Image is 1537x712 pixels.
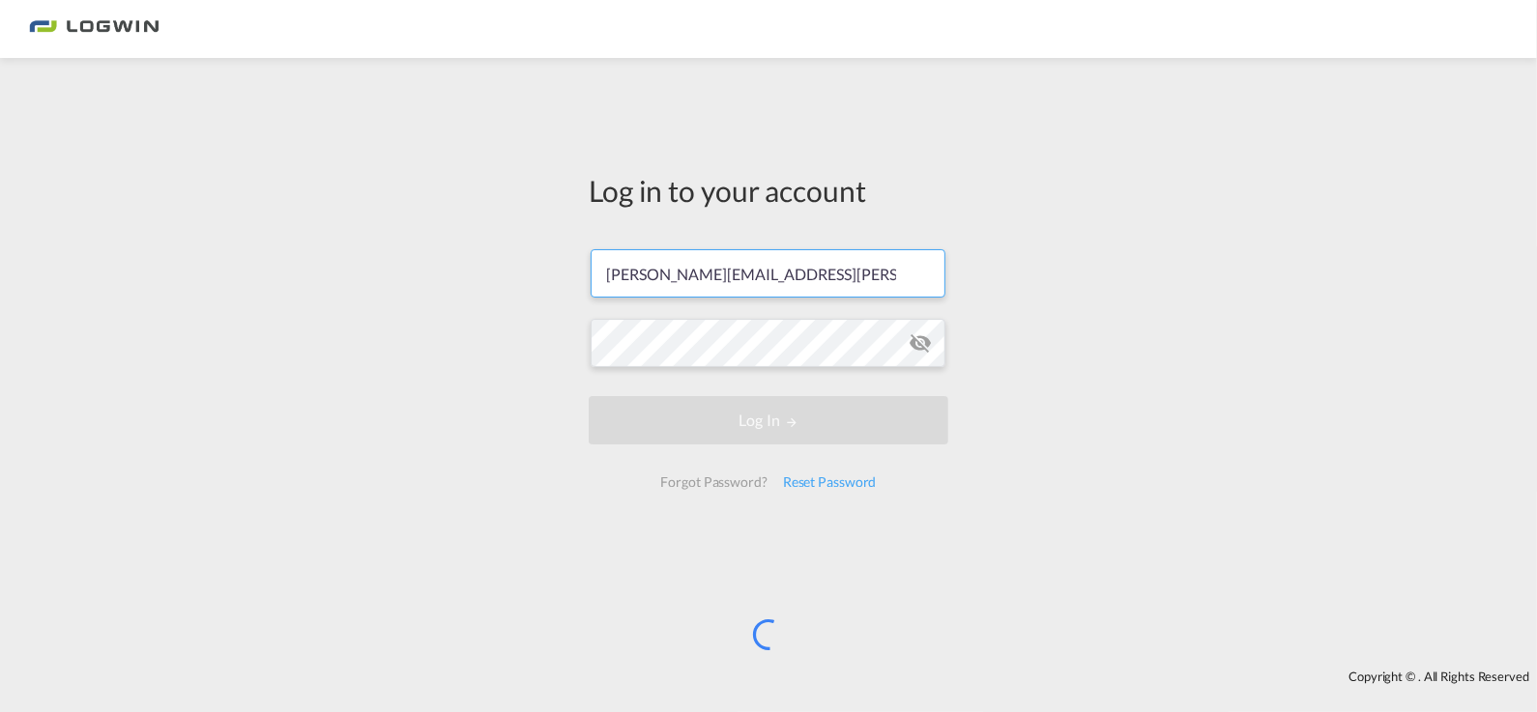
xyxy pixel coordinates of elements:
div: Reset Password [775,465,884,499]
img: bc73a0e0d8c111efacd525e4c8ad7d32.png [29,8,159,51]
md-icon: icon-eye-off [909,331,932,355]
button: LOGIN [589,396,948,444]
div: Forgot Password? [652,465,774,499]
input: Enter email/phone number [591,249,945,298]
div: Log in to your account [589,170,948,211]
